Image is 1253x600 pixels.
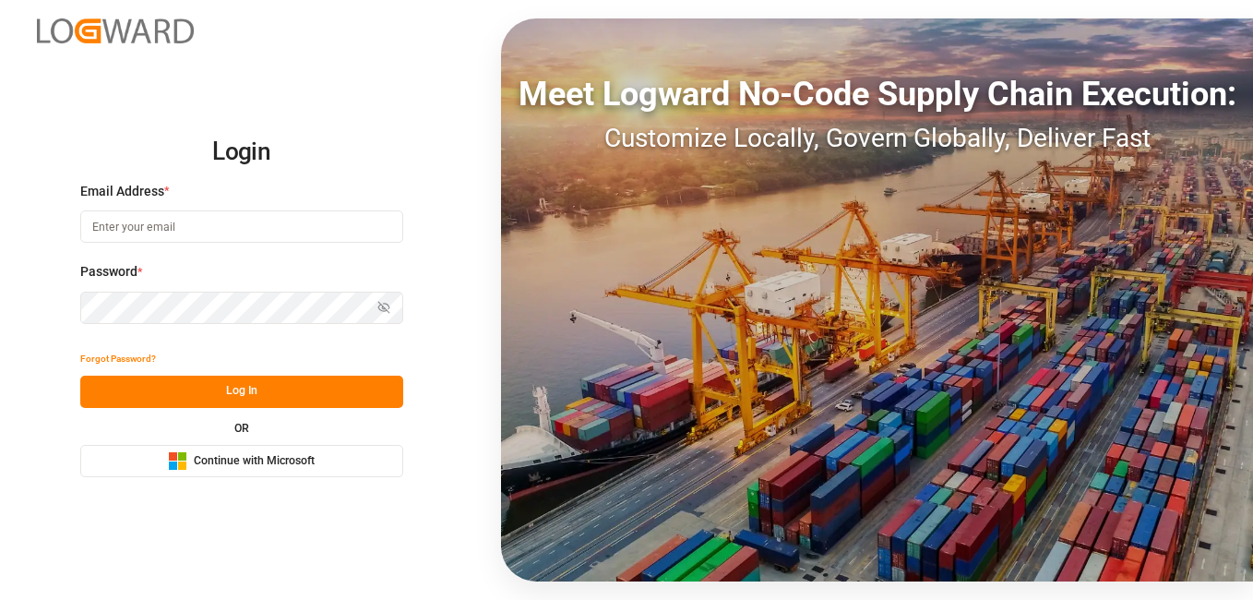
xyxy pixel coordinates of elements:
button: Log In [80,376,403,408]
input: Enter your email [80,210,403,243]
span: Continue with Microsoft [194,453,315,470]
div: Meet Logward No-Code Supply Chain Execution: [501,69,1253,119]
h2: Login [80,123,403,182]
button: Continue with Microsoft [80,445,403,477]
span: Email Address [80,182,164,201]
button: Forgot Password? [80,343,156,376]
div: Customize Locally, Govern Globally, Deliver Fast [501,119,1253,158]
span: Password [80,262,137,282]
small: OR [234,423,249,434]
img: Logward_new_orange.png [37,18,194,43]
